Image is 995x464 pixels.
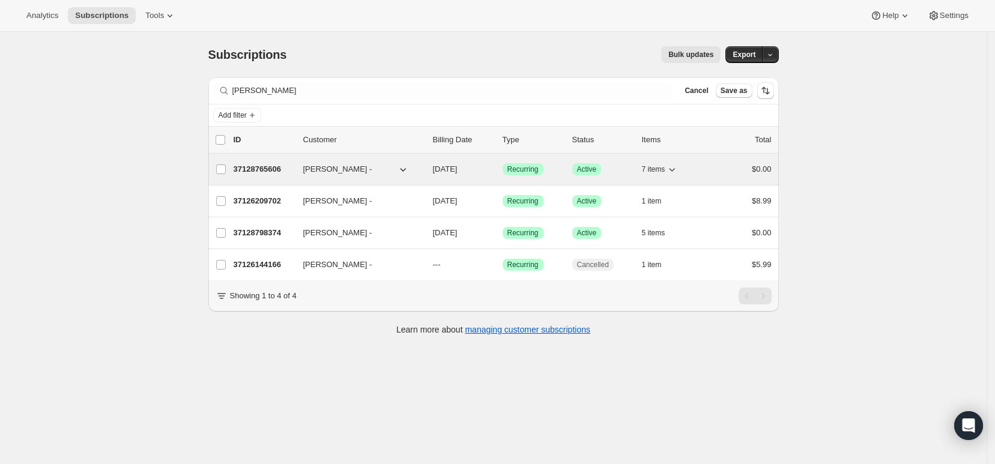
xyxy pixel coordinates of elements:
[234,227,294,239] p: 37128798374
[721,86,748,95] span: Save as
[465,325,590,334] a: managing customer subscriptions
[940,11,969,20] span: Settings
[296,223,416,243] button: [PERSON_NAME] -
[863,7,918,24] button: Help
[642,193,675,209] button: 1 item
[642,256,675,273] button: 1 item
[752,260,772,269] span: $5.99
[642,134,702,146] div: Items
[232,82,673,99] input: Filter subscribers
[234,163,294,175] p: 37128765606
[921,7,976,24] button: Settings
[219,110,247,120] span: Add filter
[577,260,609,270] span: Cancelled
[642,196,662,206] span: 1 item
[234,134,772,146] div: IDCustomerBilling DateTypeStatusItemsTotal
[642,164,665,174] span: 7 items
[642,224,679,241] button: 5 items
[75,11,129,20] span: Subscriptions
[433,134,493,146] p: Billing Date
[19,7,65,24] button: Analytics
[954,411,983,440] div: Open Intercom Messenger
[685,86,708,95] span: Cancel
[716,83,752,98] button: Save as
[296,191,416,211] button: [PERSON_NAME] -
[433,164,458,173] span: [DATE]
[303,227,372,239] span: [PERSON_NAME] -
[752,196,772,205] span: $8.99
[668,50,713,59] span: Bulk updates
[296,255,416,274] button: [PERSON_NAME] -
[303,195,372,207] span: [PERSON_NAME] -
[752,164,772,173] span: $0.00
[234,193,772,209] div: 37126209702[PERSON_NAME] -[DATE]SuccessRecurringSuccessActive1 item$8.99
[503,134,563,146] div: Type
[303,259,372,271] span: [PERSON_NAME] -
[234,134,294,146] p: ID
[882,11,898,20] span: Help
[208,48,287,61] span: Subscriptions
[757,82,774,99] button: Sort the results
[138,7,183,24] button: Tools
[296,160,416,179] button: [PERSON_NAME] -
[752,228,772,237] span: $0.00
[303,134,423,146] p: Customer
[234,256,772,273] div: 37126144166[PERSON_NAME] ----SuccessRecurringCancelled1 item$5.99
[234,161,772,178] div: 37128765606[PERSON_NAME] -[DATE]SuccessRecurringSuccessActive7 items$0.00
[739,288,772,304] nav: Pagination
[433,260,441,269] span: ---
[755,134,771,146] p: Total
[507,164,539,174] span: Recurring
[234,224,772,241] div: 37128798374[PERSON_NAME] -[DATE]SuccessRecurringSuccessActive5 items$0.00
[230,290,297,302] p: Showing 1 to 4 of 4
[234,259,294,271] p: 37126144166
[145,11,164,20] span: Tools
[433,196,458,205] span: [DATE]
[577,228,597,238] span: Active
[303,163,372,175] span: [PERSON_NAME] -
[642,228,665,238] span: 5 items
[661,46,721,63] button: Bulk updates
[577,196,597,206] span: Active
[507,196,539,206] span: Recurring
[733,50,755,59] span: Export
[234,195,294,207] p: 37126209702
[680,83,713,98] button: Cancel
[577,164,597,174] span: Active
[642,161,679,178] button: 7 items
[507,228,539,238] span: Recurring
[68,7,136,24] button: Subscriptions
[507,260,539,270] span: Recurring
[433,228,458,237] span: [DATE]
[642,260,662,270] span: 1 item
[26,11,58,20] span: Analytics
[725,46,763,63] button: Export
[213,108,261,122] button: Add filter
[572,134,632,146] p: Status
[396,324,590,336] p: Learn more about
